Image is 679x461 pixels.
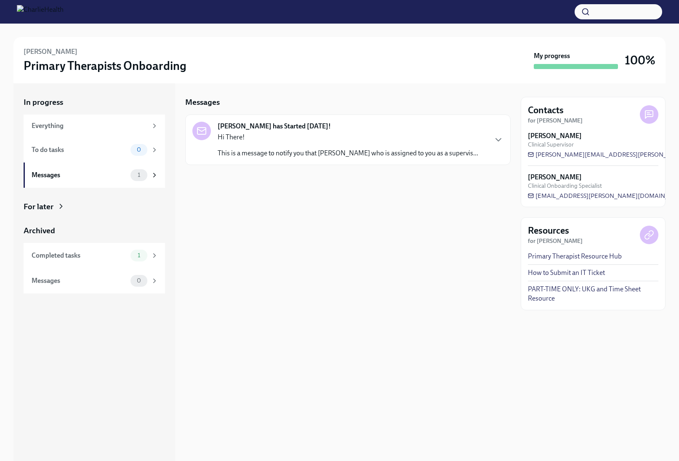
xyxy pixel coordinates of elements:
[528,173,582,182] strong: [PERSON_NAME]
[24,201,165,212] a: For later
[528,117,583,124] strong: for [PERSON_NAME]
[133,172,145,178] span: 1
[528,252,622,261] a: Primary Therapist Resource Hub
[218,149,478,158] p: This is a message to notify you that [PERSON_NAME] who is assigned to you as a supervis...
[24,243,165,268] a: Completed tasks1
[185,97,220,108] h5: Messages
[218,133,478,142] p: Hi There!
[24,97,165,108] a: In progress
[24,137,165,163] a: To do tasks0
[24,47,77,56] h6: [PERSON_NAME]
[528,141,574,149] span: Clinical Supervisor
[534,51,570,61] strong: My progress
[24,163,165,188] a: Messages1
[32,251,127,260] div: Completed tasks
[218,122,331,131] strong: [PERSON_NAME] has Started [DATE]!
[17,5,64,19] img: CharlieHealth
[32,276,127,285] div: Messages
[528,104,564,117] h4: Contacts
[528,131,582,141] strong: [PERSON_NAME]
[24,201,53,212] div: For later
[132,147,146,153] span: 0
[24,225,165,236] a: Archived
[625,53,655,68] h3: 100%
[528,182,602,190] span: Clinical Onboarding Specialist
[528,285,658,303] a: PART-TIME ONLY: UKG and Time Sheet Resource
[32,121,147,131] div: Everything
[24,268,165,293] a: Messages0
[32,145,127,155] div: To do tasks
[24,115,165,137] a: Everything
[528,237,583,245] strong: for [PERSON_NAME]
[24,58,186,73] h3: Primary Therapists Onboarding
[528,224,569,237] h4: Resources
[528,268,605,277] a: How to Submit an IT Ticket
[133,252,145,258] span: 1
[132,277,146,284] span: 0
[32,171,127,180] div: Messages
